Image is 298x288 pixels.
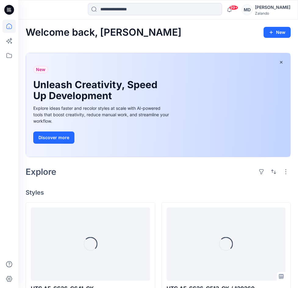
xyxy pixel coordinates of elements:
h4: Styles [26,189,291,196]
button: New [264,27,291,38]
div: MD [242,4,253,15]
h2: Welcome back, [PERSON_NAME] [26,27,181,38]
h2: Explore [26,167,56,177]
div: [PERSON_NAME] [255,4,290,11]
span: 99+ [229,5,238,10]
div: Explore ideas faster and recolor styles at scale with AI-powered tools that boost creativity, red... [33,105,171,124]
button: Discover more [33,131,74,144]
h1: Unleash Creativity, Speed Up Development [33,79,161,101]
span: New [36,66,45,73]
a: Discover more [33,131,171,144]
div: Zalando [255,11,290,16]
